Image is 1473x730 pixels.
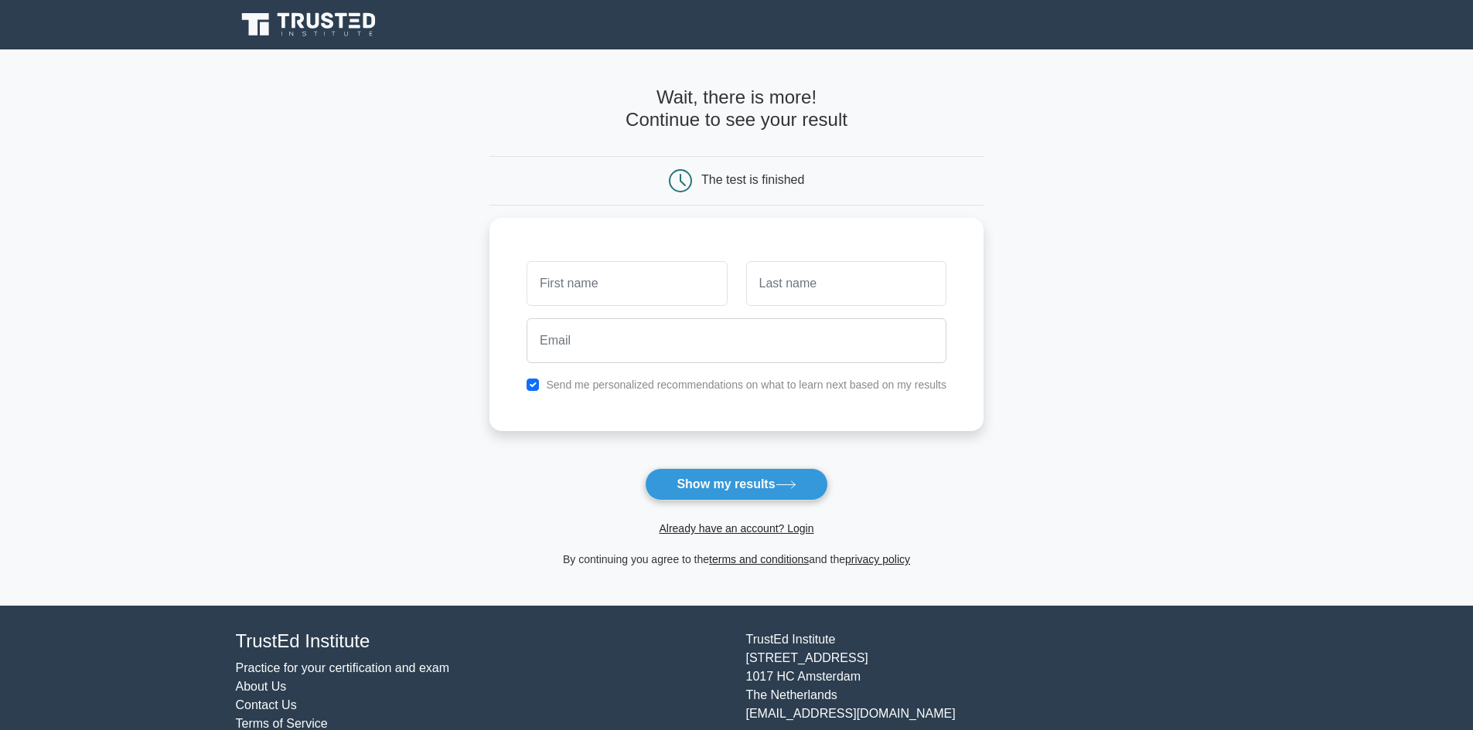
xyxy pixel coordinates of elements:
a: Already have an account? Login [659,522,813,535]
a: privacy policy [845,553,910,565]
label: Send me personalized recommendations on what to learn next based on my results [546,379,946,391]
h4: Wait, there is more! Continue to see your result [489,87,984,131]
button: Show my results [645,468,827,501]
input: Last name [746,261,946,306]
a: Contact Us [236,698,297,711]
a: Practice for your certification and exam [236,661,450,674]
div: The test is finished [701,173,804,186]
a: terms and conditions [709,553,809,565]
div: By continuing you agree to the and the [480,550,993,569]
a: About Us [236,680,287,693]
h4: TrustEd Institute [236,630,728,653]
input: Email [527,318,946,363]
input: First name [527,261,727,306]
a: Terms of Service [236,717,328,730]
